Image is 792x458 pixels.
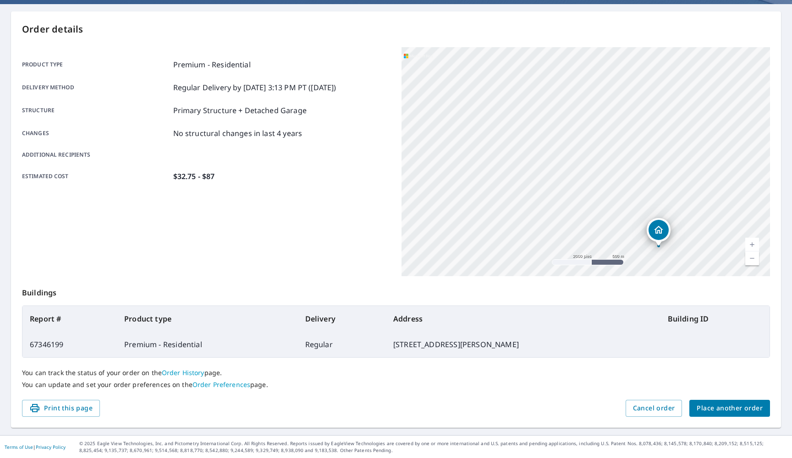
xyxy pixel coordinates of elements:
[22,381,770,389] p: You can update and set your order preferences on the page.
[173,82,336,93] p: Regular Delivery by [DATE] 3:13 PM PT ([DATE])
[22,369,770,377] p: You can track the status of your order on the page.
[22,332,117,357] td: 67346199
[22,276,770,305] p: Buildings
[626,400,682,417] button: Cancel order
[647,218,671,246] div: Dropped pin, building 1, Residential property, 104 Baxter Rd Nantucket, MA 02554
[162,368,204,377] a: Order History
[22,171,170,182] p: Estimated cost
[5,444,66,450] p: |
[22,82,170,93] p: Delivery method
[697,403,763,414] span: Place another order
[745,251,759,265] a: Nivel actual 14, alejar
[22,151,170,159] p: Additional recipients
[173,105,307,116] p: Primary Structure + Detached Garage
[22,59,170,70] p: Product type
[79,440,787,454] p: © 2025 Eagle View Technologies, Inc. and Pictometry International Corp. All Rights Reserved. Repo...
[29,403,93,414] span: Print this page
[298,332,386,357] td: Regular
[386,332,660,357] td: [STREET_ADDRESS][PERSON_NAME]
[689,400,770,417] button: Place another order
[22,128,170,139] p: Changes
[386,306,660,332] th: Address
[633,403,675,414] span: Cancel order
[22,105,170,116] p: Structure
[22,400,100,417] button: Print this page
[745,238,759,251] a: Nivel actual 14, ampliar
[173,171,215,182] p: $32.75 - $87
[5,444,33,450] a: Terms of Use
[298,306,386,332] th: Delivery
[192,380,250,389] a: Order Preferences
[22,306,117,332] th: Report #
[117,332,297,357] td: Premium - Residential
[173,128,302,139] p: No structural changes in last 4 years
[36,444,66,450] a: Privacy Policy
[660,306,770,332] th: Building ID
[173,59,251,70] p: Premium - Residential
[22,22,770,36] p: Order details
[117,306,297,332] th: Product type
